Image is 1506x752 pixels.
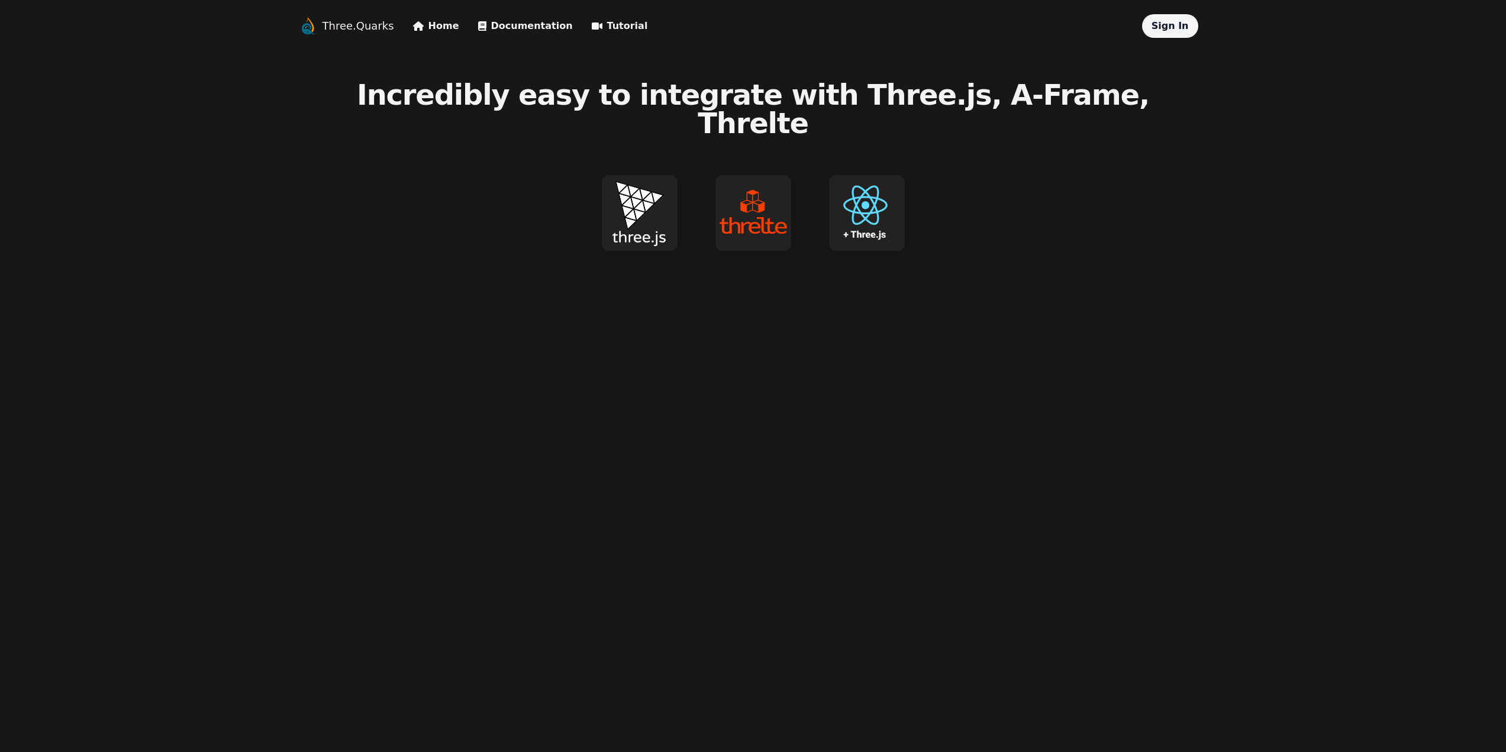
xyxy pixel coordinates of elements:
[299,80,1208,137] h2: Incredibly easy to integrate with Three.js, A-Frame, Threlte
[829,175,905,251] img: react-three-fiber
[715,175,791,251] img: threlte
[810,156,924,270] a: react-three-fiber
[323,18,394,34] a: Three.Quarks
[1152,20,1189,31] a: Sign In
[478,19,573,33] a: Documentation
[583,156,696,270] a: Native Three JS
[602,175,678,251] img: Native Three JS
[592,19,648,33] a: Tutorial
[696,156,810,270] a: threlte
[413,19,459,33] a: Home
